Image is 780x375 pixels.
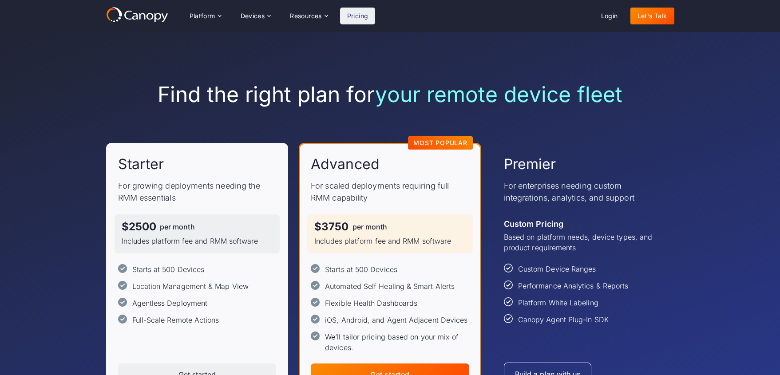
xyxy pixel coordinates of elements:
[190,13,215,19] div: Platform
[311,180,469,204] p: For scaled deployments requiring full RMM capability
[314,221,348,232] div: $3750
[132,298,208,308] div: Agentless Deployment
[132,281,249,292] div: Location Management & Map View
[106,82,674,107] h1: Find the right plan for
[118,180,277,204] p: For growing deployments needing the RMM essentials
[325,298,417,308] div: Flexible Health Dashboards
[518,314,609,325] div: Canopy Agent Plug-In SDK
[413,140,467,146] div: Most Popular
[518,264,596,274] div: Custom Device Ranges
[325,315,467,325] div: iOS, Android, and Agent Adjacent Devices
[504,155,556,174] h2: Premier
[352,223,388,230] div: per month
[325,264,397,275] div: Starts at 500 Devices
[504,180,662,204] p: For enterprises needing custom integrations, analytics, and support
[594,8,625,24] a: Login
[160,223,195,230] div: per month
[518,280,628,291] div: Performance Analytics & Reports
[290,13,322,19] div: Resources
[504,232,662,253] p: Based on platform needs, device types, and product requirements
[518,297,598,308] div: Platform White Labeling
[325,332,469,353] div: We’ll tailor pricing based on your mix of devices.
[504,218,563,230] div: Custom Pricing
[122,236,273,246] p: Includes platform fee and RMM software
[122,221,156,232] div: $2500
[325,281,455,292] div: Automated Self Healing & Smart Alerts
[630,8,674,24] a: Let's Talk
[340,8,376,24] a: Pricing
[132,264,205,275] div: Starts at 500 Devices
[375,81,622,107] span: your remote device fleet
[241,13,265,19] div: Devices
[132,315,219,325] div: Full-Scale Remote Actions
[311,155,380,174] h2: Advanced
[314,236,466,246] p: Includes platform fee and RMM software
[118,155,164,174] h2: Starter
